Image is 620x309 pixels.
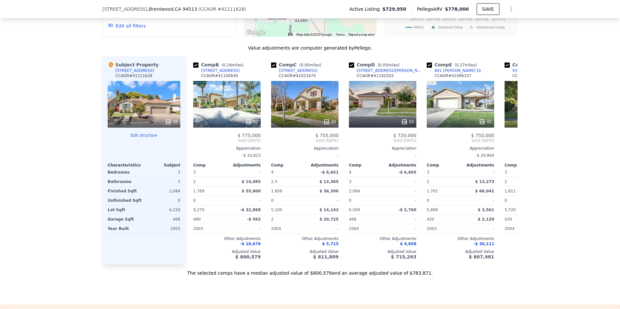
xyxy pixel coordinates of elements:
span: Sold [DATE] [193,138,261,143]
div: Bathrooms [108,177,143,186]
div: Comp [271,163,305,168]
span: $ 36,396 [319,189,339,193]
div: 6,229 [145,205,180,214]
span: $ 14,142 [319,208,339,212]
div: 2004 [505,224,537,233]
text: [DATE] [476,17,488,21]
div: Bedrooms [108,168,143,177]
span: 9,270 [193,208,204,212]
div: 2 [427,177,459,186]
span: 2 [271,217,274,222]
div: Adjusted Value [271,249,339,254]
div: [STREET_ADDRESS][PERSON_NAME] [357,68,424,73]
div: Subject [144,163,180,168]
span: 6,500 [349,208,360,212]
div: CCAOR # 41111628 [115,73,152,78]
text: [DATE] [493,17,505,21]
a: Report a map error [349,33,375,36]
text: Unselected Comp [476,25,505,29]
a: 932 Snapdragon Ct [505,68,550,73]
div: Adjustments [227,163,261,168]
div: 2.5 [271,177,304,186]
div: CCAOR # 41086337 [435,73,471,78]
div: [STREET_ADDRESS] [115,68,154,73]
div: 3 [145,168,180,177]
div: - [384,215,416,224]
a: 861 [PERSON_NAME] Dr [427,68,481,73]
div: 2003 [145,224,180,233]
div: Other Adjustments [193,236,261,241]
span: 480 [193,217,201,222]
div: Other Adjustments [271,236,339,241]
div: 41 [479,119,492,125]
button: Show Options [505,3,518,16]
div: Comp B [193,62,246,68]
span: 0.27 [456,63,465,67]
div: Adjustments [305,163,339,168]
div: The selected comps have a median adjusted value of $800,579 and an average adjusted value of $783... [102,265,518,276]
span: -$ 562 [247,217,261,222]
span: -$ 6,605 [399,170,416,175]
div: - [228,168,261,177]
span: $ 5,715 [322,242,339,246]
div: Garage Sqft [108,215,143,224]
div: 2,084 [145,187,180,196]
span: 0.05 [301,63,309,67]
div: Adjusted Value [505,249,572,254]
span: $ 3,561 [478,208,494,212]
div: - [384,187,416,196]
text: [DATE] [443,17,456,21]
div: CCAOR # 41100649 [201,73,238,78]
div: Unfinished Sqft [108,196,143,205]
div: 2004 [271,224,304,233]
span: $ 4,658 [400,242,416,246]
div: CCAOR # 41072403 [512,73,549,78]
span: $ 13,365 [319,179,339,184]
div: Adjusted Value [427,249,494,254]
div: 42 [245,119,258,125]
a: [STREET_ADDRESS][PERSON_NAME] [349,68,424,73]
span: $ 13,273 [475,179,494,184]
span: $ 800,579 [235,254,261,259]
span: 3 [427,170,429,175]
div: 39 [165,119,178,125]
div: Comp [349,163,383,168]
div: Comp [427,163,460,168]
div: 2 [505,177,537,186]
span: $ 715,293 [391,254,416,259]
span: -$ 29,964 [475,153,494,158]
div: - [306,196,339,205]
span: 0.16 [223,63,232,67]
div: 3 [145,177,180,186]
span: CCAOR [200,6,216,12]
div: - [349,151,416,160]
span: Map data ©2025 Google [296,33,332,36]
span: ( miles) [219,63,246,67]
div: [STREET_ADDRESS] [201,68,240,73]
div: CCAOR # 41102503 [357,73,394,78]
span: [STREET_ADDRESS] [102,6,148,12]
span: $ 775,000 [238,133,261,138]
div: - [462,196,494,205]
div: 2003 [193,224,226,233]
span: 420 [427,217,434,222]
div: Other Adjustments [505,236,572,241]
div: [STREET_ADDRESS] [279,68,317,73]
text: [DATE] [411,17,423,21]
span: ( miles) [297,63,324,67]
span: $729,950 [382,6,406,12]
span: 468 [349,217,356,222]
span: 1,769 [193,189,204,193]
span: Sold [DATE] [505,138,572,143]
div: Lot Sqft [108,205,143,214]
div: Comp D [349,62,402,68]
div: Appreciation [427,146,494,151]
div: Appreciation [271,146,339,151]
span: , CA 94513 [173,6,197,12]
div: Comp E [427,62,479,68]
span: 0 [193,198,196,203]
div: 33 [401,119,414,125]
span: Pellego ARV [417,6,445,12]
div: 2003 [427,224,459,233]
button: Keyboard shortcuts [288,33,292,36]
